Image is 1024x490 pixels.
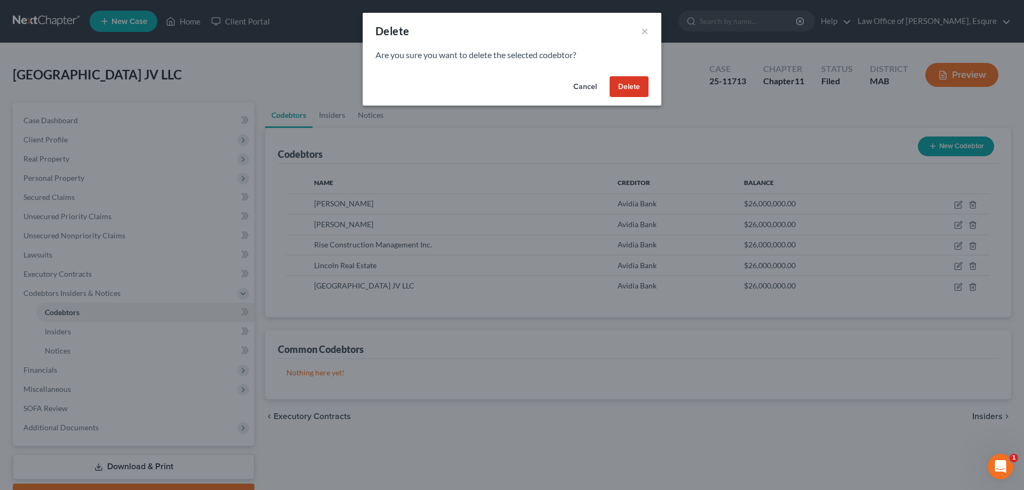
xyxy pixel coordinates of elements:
button: × [641,25,649,37]
button: Delete [610,76,649,98]
button: Cancel [565,76,605,98]
div: Delete [375,23,409,38]
iframe: Intercom live chat [988,454,1013,479]
p: Are you sure you want to delete the selected codebtor? [375,49,649,61]
span: 1 [1010,454,1018,462]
